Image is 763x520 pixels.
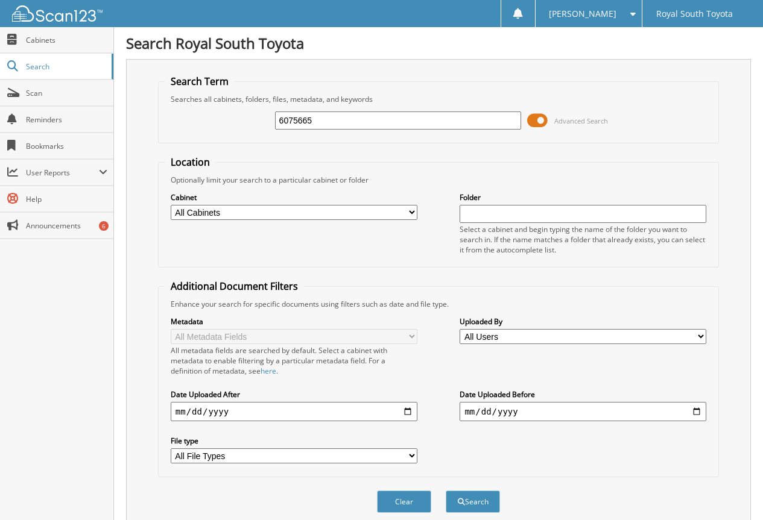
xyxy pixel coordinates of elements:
div: Enhance your search for specific documents using filters such as date and file type. [165,299,712,309]
legend: Additional Document Filters [165,280,304,293]
a: here [261,366,276,376]
div: Select a cabinet and begin typing the name of the folder you want to search in. If the name match... [460,224,706,255]
span: Help [26,194,107,204]
h1: Search Royal South Toyota [126,33,751,53]
span: Scan [26,88,107,98]
input: start [171,402,417,421]
iframe: Chat Widget [703,462,763,520]
label: Folder [460,192,706,202]
label: Uploaded By [460,316,706,327]
label: Cabinet [171,192,417,202]
label: Metadata [171,316,417,327]
span: Bookmarks [26,141,107,151]
span: Advanced Search [554,116,608,125]
span: User Reports [26,168,99,178]
span: Announcements [26,221,107,231]
label: Date Uploaded Before [460,389,706,399]
legend: Location [165,155,216,169]
legend: Search Term [165,75,235,88]
div: Searches all cabinets, folders, files, metadata, and keywords [165,94,712,104]
span: Cabinets [26,35,107,45]
span: Search [26,61,106,72]
label: Date Uploaded After [171,389,417,399]
label: File type [171,436,417,446]
input: end [460,402,706,421]
span: Reminders [26,114,107,125]
img: scan123-logo-white.svg [12,5,103,22]
span: [PERSON_NAME] [549,10,616,17]
button: Clear [377,490,431,513]
button: Search [446,490,500,513]
span: Royal South Toyota [656,10,733,17]
div: All metadata fields are searched by default. Select a cabinet with metadata to enable filtering b... [171,345,417,376]
div: Optionally limit your search to a particular cabinet or folder [165,175,712,185]
div: 6 [99,221,109,231]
